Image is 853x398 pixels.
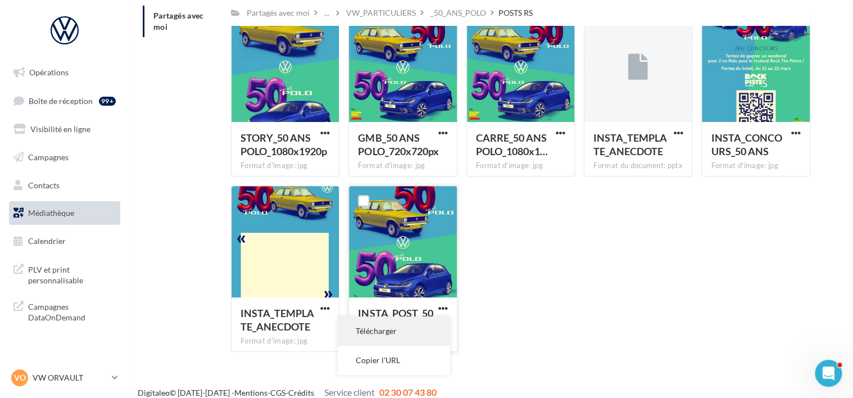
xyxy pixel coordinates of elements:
[346,7,416,19] div: VW_PARTICULIERS
[322,5,332,21] div: ...
[498,7,533,19] div: POSTS RS
[7,295,122,328] a: Campagnes DataOnDemand
[9,367,120,388] a: VO VW ORVAULT
[28,236,66,246] span: Calendrier
[28,262,116,286] span: PLV et print personnalisable
[30,124,90,134] span: Visibilité en ligne
[28,180,60,189] span: Contacts
[7,61,122,84] a: Opérations
[241,336,330,346] div: Format d'image: jpg
[14,372,26,383] span: VO
[711,132,782,157] span: INSTA_CONCOURS_50 ANS
[288,388,314,397] a: Crédits
[33,372,107,383] p: VW ORVAULT
[476,161,565,171] div: Format d'image: jpg
[338,346,450,375] button: Copier l'URL
[241,161,330,171] div: Format d'image: jpg
[28,152,69,162] span: Campagnes
[593,161,683,171] div: Format du document: pptx
[28,299,116,323] span: Campagnes DataOnDemand
[29,67,69,77] span: Opérations
[711,161,800,171] div: Format d'image: jpg
[476,132,548,157] span: CARRE_50 ANS POLO_1080x1080px
[7,229,122,253] a: Calendrier
[338,316,450,346] button: Télécharger
[7,257,122,291] a: PLV et print personnalisable
[99,97,116,106] div: 99+
[241,307,314,333] span: INSTA_TEMPLATE_ANECDOTE
[358,161,447,171] div: Format d'image: jpg
[7,174,122,197] a: Contacts
[358,132,438,157] span: GMB_50 ANS POLO_720x720px
[7,201,122,225] a: Médiathèque
[270,388,285,397] a: CGS
[379,387,437,397] span: 02 30 07 43 80
[28,208,74,218] span: Médiathèque
[7,117,122,141] a: Visibilité en ligne
[29,96,93,105] span: Boîte de réception
[153,11,204,31] span: Partagés avec moi
[138,388,437,397] span: © [DATE]-[DATE] - - -
[430,7,486,19] div: _50_ANS_POLO
[241,132,327,157] span: STORY_50 ANS POLO_1080x1920p
[815,360,842,387] iframe: Intercom live chat
[593,132,667,157] span: INSTA_TEMPLATE_ANECDOTE
[247,7,310,19] div: Partagés avec moi
[234,388,267,397] a: Mentions
[324,387,375,397] span: Service client
[358,307,433,333] span: INSTA_POST_50 ANS
[138,388,170,397] a: Digitaleo
[7,146,122,169] a: Campagnes
[7,89,122,113] a: Boîte de réception99+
